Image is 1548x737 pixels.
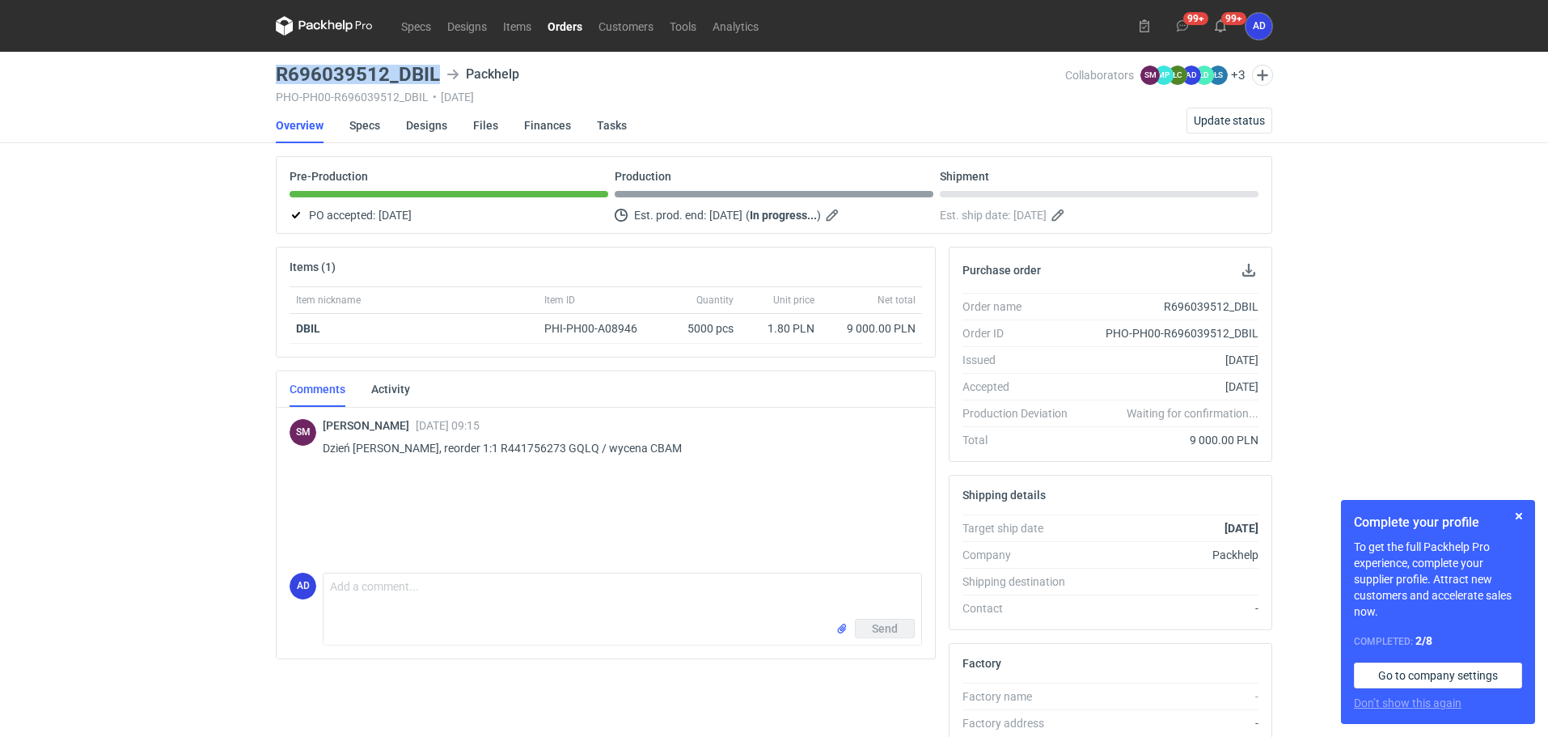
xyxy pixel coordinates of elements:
div: Anita Dolczewska [290,573,316,599]
p: To get the full Packhelp Pro experience, complete your supplier profile. Attract new customers an... [1354,539,1522,620]
div: Packhelp [446,65,519,84]
span: Update status [1194,115,1265,126]
p: Pre-Production [290,170,368,183]
a: Comments [290,371,345,407]
em: ) [817,209,821,222]
div: Target ship date [962,520,1081,536]
span: Quantity [696,294,734,307]
span: • [433,91,437,104]
button: Edit collaborators [1252,65,1273,86]
a: Analytics [704,16,767,36]
a: Items [495,16,539,36]
span: Net total [878,294,916,307]
div: Production Deviation [962,405,1081,421]
span: [DATE] 09:15 [416,419,480,432]
div: Company [962,547,1081,563]
div: Total [962,432,1081,448]
button: Edit estimated shipping date [1050,205,1069,225]
div: Factory name [962,688,1081,705]
a: Orders [539,16,590,36]
figcaption: AD [1182,66,1201,85]
span: Collaborators [1065,69,1134,82]
div: Est. ship date: [940,205,1258,225]
strong: DBIL [296,322,320,335]
figcaption: ŁS [1208,66,1228,85]
span: Item ID [544,294,575,307]
div: Accepted [962,379,1081,395]
div: 9 000.00 PLN [1081,432,1258,448]
h1: Complete your profile [1354,513,1522,532]
button: Download PO [1239,260,1258,280]
a: Designs [406,108,447,143]
figcaption: SM [1140,66,1160,85]
p: Shipment [940,170,989,183]
svg: Packhelp Pro [276,16,373,36]
div: Order name [962,299,1081,315]
div: PHI-PH00-A08946 [544,320,653,337]
div: PHO-PH00-R696039512_DBIL [DATE] [276,91,1065,104]
div: 5000 pcs [659,314,740,344]
button: 99+ [1208,13,1233,39]
strong: [DATE] [1224,522,1258,535]
div: 9 000.00 PLN [827,320,916,337]
button: Don’t show this again [1354,695,1461,711]
div: 1.80 PLN [747,320,814,337]
figcaption: ŁC [1168,66,1187,85]
span: Unit price [773,294,814,307]
a: Customers [590,16,662,36]
a: Overview [276,108,324,143]
em: ( [746,209,750,222]
div: Issued [962,352,1081,368]
a: Files [473,108,498,143]
div: - [1081,715,1258,731]
div: PO accepted: [290,205,608,225]
div: Factory address [962,715,1081,731]
div: - [1081,600,1258,616]
button: Send [855,619,915,638]
a: Tasks [597,108,627,143]
a: Tools [662,16,704,36]
span: [DATE] [379,205,412,225]
a: Specs [393,16,439,36]
div: Packhelp [1081,547,1258,563]
button: AD [1246,13,1272,40]
button: Skip for now [1509,506,1529,526]
a: Activity [371,371,410,407]
strong: In progress... [750,209,817,222]
a: Specs [349,108,380,143]
figcaption: ŁD [1195,66,1214,85]
strong: 2 / 8 [1415,634,1432,647]
h2: Shipping details [962,489,1046,502]
h2: Purchase order [962,264,1041,277]
div: - [1081,688,1258,705]
div: Shipping destination [962,574,1081,590]
span: [DATE] [709,205,742,225]
h3: R696039512_DBIL [276,65,440,84]
span: Item nickname [296,294,361,307]
span: Send [872,623,898,634]
figcaption: AD [290,573,316,599]
a: Designs [439,16,495,36]
div: PHO-PH00-R696039512_DBIL [1081,325,1258,341]
div: Est. prod. end: [615,205,933,225]
button: Edit estimated production end date [824,205,844,225]
div: Order ID [962,325,1081,341]
a: Finances [524,108,571,143]
div: Anita Dolczewska [1246,13,1272,40]
div: Contact [962,600,1081,616]
div: Sebastian Markut [290,419,316,446]
p: Dzień [PERSON_NAME], reorder 1:1 R441756273 GQLQ / wycena CBAM [323,438,909,458]
figcaption: SM [290,419,316,446]
h2: Factory [962,657,1001,670]
button: +3 [1231,68,1246,83]
figcaption: MP [1154,66,1174,85]
div: R696039512_DBIL [1081,299,1258,315]
button: Update status [1186,108,1272,133]
div: [DATE] [1081,379,1258,395]
button: 99+ [1169,13,1195,39]
p: Production [615,170,671,183]
div: [DATE] [1081,352,1258,368]
div: Completed: [1354,633,1522,650]
em: Waiting for confirmation... [1127,405,1258,421]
